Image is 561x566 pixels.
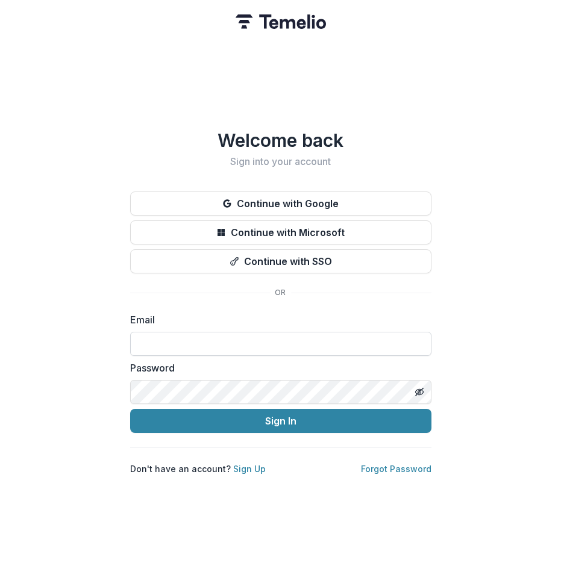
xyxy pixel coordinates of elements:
h2: Sign into your account [130,156,431,167]
img: Temelio [236,14,326,29]
label: Password [130,361,424,375]
h1: Welcome back [130,129,431,151]
button: Toggle password visibility [410,382,429,402]
button: Continue with Microsoft [130,220,431,244]
button: Sign In [130,409,431,433]
p: Don't have an account? [130,462,266,475]
a: Sign Up [233,464,266,474]
button: Continue with SSO [130,249,431,273]
button: Continue with Google [130,191,431,216]
a: Forgot Password [361,464,431,474]
label: Email [130,313,424,327]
